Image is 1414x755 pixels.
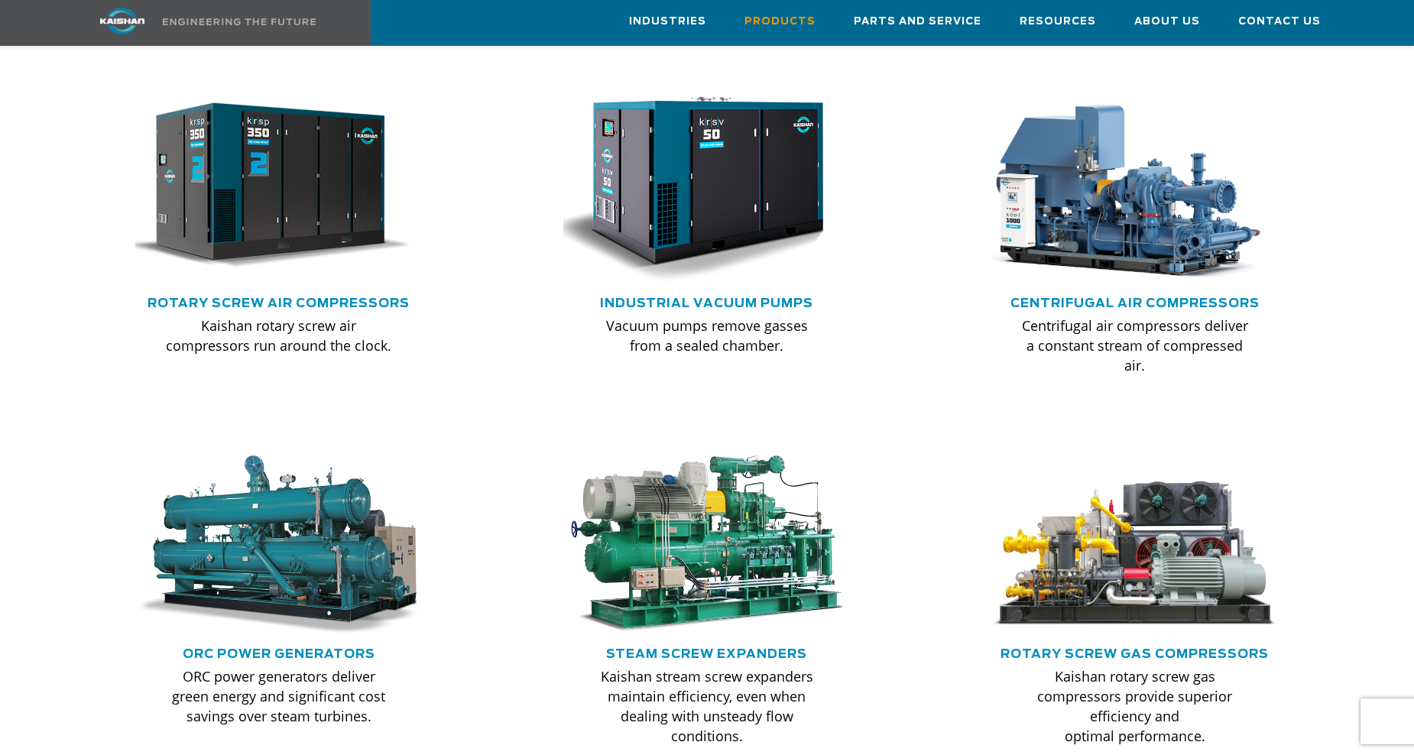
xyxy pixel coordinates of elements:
a: Resources [1020,1,1096,42]
img: krsp350 [124,89,411,284]
div: thumb-centrifugal-compressor [991,89,1279,284]
img: Engineering the future [163,18,316,25]
img: krsv50 [552,89,839,284]
a: Steam Screw Expanders [606,648,807,660]
p: Kaishan rotary screw air compressors run around the clock. [166,316,392,355]
a: Centrifugal Air Compressors [1010,297,1260,309]
a: ORC Power Generators [183,648,375,660]
span: Parts and Service [854,13,981,31]
a: Products [744,1,816,42]
p: ORC power generators deliver green energy and significant cost savings over steam turbines. [166,666,392,726]
img: kaishan logo [65,8,180,34]
p: Kaishan rotary screw gas compressors provide superior efficiency and optimal performance. [1022,666,1248,746]
img: machine [135,455,423,635]
p: Vacuum pumps remove gasses from a sealed chamber. [594,316,820,355]
p: Kaishan stream screw expanders maintain efficiency, even when dealing with unsteady flow conditions. [594,666,820,746]
span: Contact Us [1238,13,1321,31]
a: Contact Us [1238,1,1321,42]
span: Resources [1020,13,1096,31]
a: Industrial Vacuum Pumps [600,297,813,309]
a: Rotary Screw Gas Compressors [1001,648,1269,660]
span: Industries [629,13,706,31]
a: Industries [629,1,706,42]
img: thumb-centrifugal-compressor [980,89,1267,284]
div: krsp350 [135,89,423,284]
a: Rotary Screw Air Compressors [148,297,410,309]
span: Products [744,13,816,31]
span: About Us [1134,13,1200,31]
a: About Us [1134,1,1200,42]
img: machine [991,455,1279,635]
a: Parts and Service [854,1,981,42]
img: machine [563,455,851,635]
p: Centrifugal air compressors deliver a constant stream of compressed air. [1022,316,1248,375]
div: krsv50 [563,89,851,284]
